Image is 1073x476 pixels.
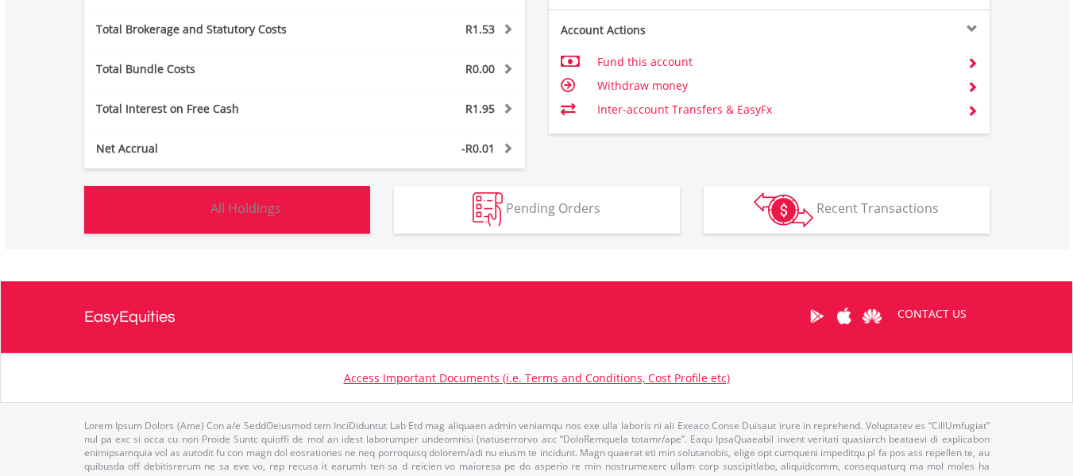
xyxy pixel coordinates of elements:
[84,101,342,117] div: Total Interest on Free Cash
[816,199,939,217] span: Recent Transactions
[84,186,370,234] button: All Holdings
[344,370,730,385] a: Access Important Documents (i.e. Terms and Conditions, Cost Profile etc)
[754,192,813,227] img: transactions-zar-wht.png
[597,50,954,74] td: Fund this account
[473,192,503,226] img: pending_instructions-wht.png
[465,21,495,37] span: R1.53
[84,281,176,353] a: EasyEquities
[461,141,495,156] span: -R0.01
[831,292,859,341] a: Apple
[394,186,680,234] button: Pending Orders
[597,98,954,122] td: Inter-account Transfers & EasyFx
[173,192,207,226] img: holdings-wht.png
[549,22,770,38] div: Account Actions
[597,74,954,98] td: Withdraw money
[84,141,342,157] div: Net Accrual
[84,21,342,37] div: Total Brokerage and Statutory Costs
[803,292,831,341] a: Google Play
[84,61,342,77] div: Total Bundle Costs
[506,199,600,217] span: Pending Orders
[859,292,886,341] a: Huawei
[704,186,990,234] button: Recent Transactions
[465,101,495,116] span: R1.95
[886,292,978,336] a: CONTACT US
[210,199,281,217] span: All Holdings
[465,61,495,76] span: R0.00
